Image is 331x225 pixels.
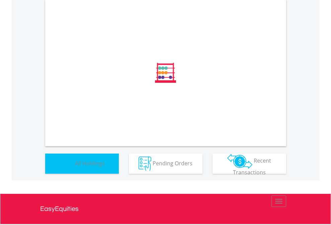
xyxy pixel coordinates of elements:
[227,154,252,169] img: transactions-zar-wht.png
[59,157,74,171] img: holdings-wht.png
[213,154,286,174] button: Recent Transactions
[153,159,192,167] span: Pending Orders
[139,157,151,171] img: pending_instructions-wht.png
[129,154,202,174] button: Pending Orders
[45,154,119,174] button: All Holdings
[40,194,291,224] a: EasyEquities
[75,159,105,167] span: All Holdings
